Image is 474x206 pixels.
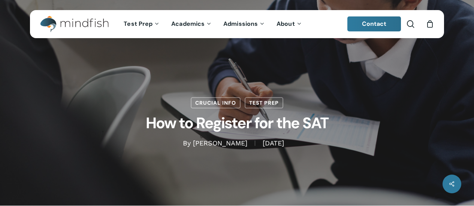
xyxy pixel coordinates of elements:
a: Crucial Info [191,97,241,108]
a: Test Prep [118,21,166,27]
span: Contact [362,20,387,28]
a: Admissions [218,21,271,27]
span: About [277,20,295,28]
span: Test Prep [124,20,153,28]
header: Main Menu [30,10,444,38]
span: [DATE] [255,141,292,146]
nav: Main Menu [118,10,308,38]
a: [PERSON_NAME] [193,139,247,147]
span: Admissions [223,20,258,28]
h1: How to Register for the SAT [50,108,425,139]
a: About [271,21,308,27]
span: By [183,141,191,146]
a: Test Prep [245,97,283,108]
span: Academics [171,20,205,28]
a: Academics [166,21,218,27]
a: Cart [426,20,434,28]
a: Contact [347,16,401,31]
